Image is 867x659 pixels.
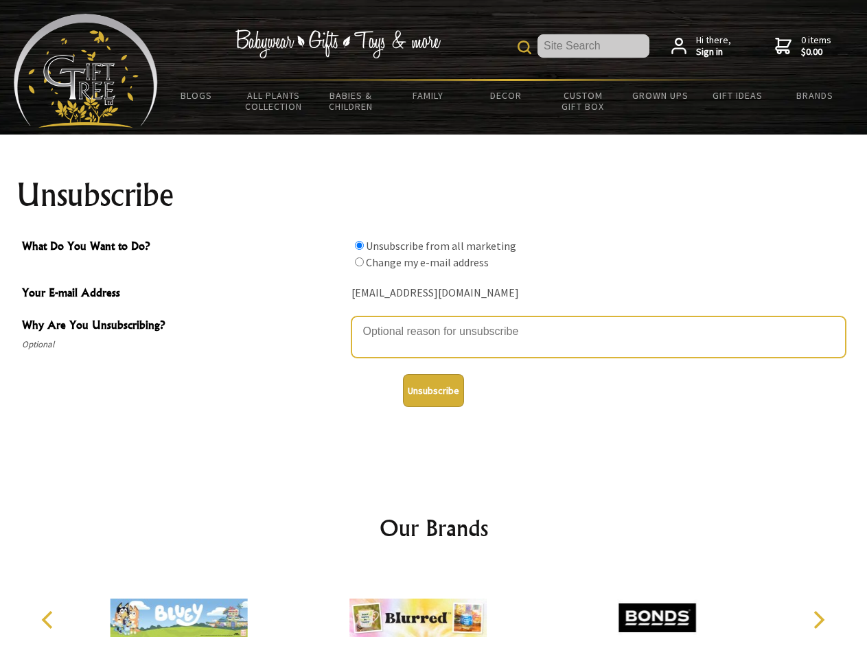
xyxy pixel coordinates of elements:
[16,178,851,211] h1: Unsubscribe
[158,81,235,110] a: BLOGS
[351,316,846,358] textarea: Why Are You Unsubscribing?
[351,283,846,304] div: [EMAIL_ADDRESS][DOMAIN_NAME]
[544,81,622,121] a: Custom Gift Box
[696,46,731,58] strong: Sign in
[312,81,390,121] a: Babies & Children
[775,34,831,58] a: 0 items$0.00
[518,41,531,54] img: product search
[803,605,833,635] button: Next
[22,238,345,257] span: What Do You Want to Do?
[390,81,467,110] a: Family
[22,336,345,353] span: Optional
[355,241,364,250] input: What Do You Want to Do?
[14,14,158,128] img: Babyware - Gifts - Toys and more...
[403,374,464,407] button: Unsubscribe
[27,511,840,544] h2: Our Brands
[696,34,731,58] span: Hi there,
[355,257,364,266] input: What Do You Want to Do?
[467,81,544,110] a: Decor
[801,34,831,58] span: 0 items
[801,46,831,58] strong: $0.00
[34,605,65,635] button: Previous
[537,34,649,58] input: Site Search
[235,81,313,121] a: All Plants Collection
[235,30,441,58] img: Babywear - Gifts - Toys & more
[776,81,854,110] a: Brands
[22,284,345,304] span: Your E-mail Address
[366,255,489,269] label: Change my e-mail address
[621,81,699,110] a: Grown Ups
[22,316,345,336] span: Why Are You Unsubscribing?
[699,81,776,110] a: Gift Ideas
[671,34,731,58] a: Hi there,Sign in
[366,239,516,253] label: Unsubscribe from all marketing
